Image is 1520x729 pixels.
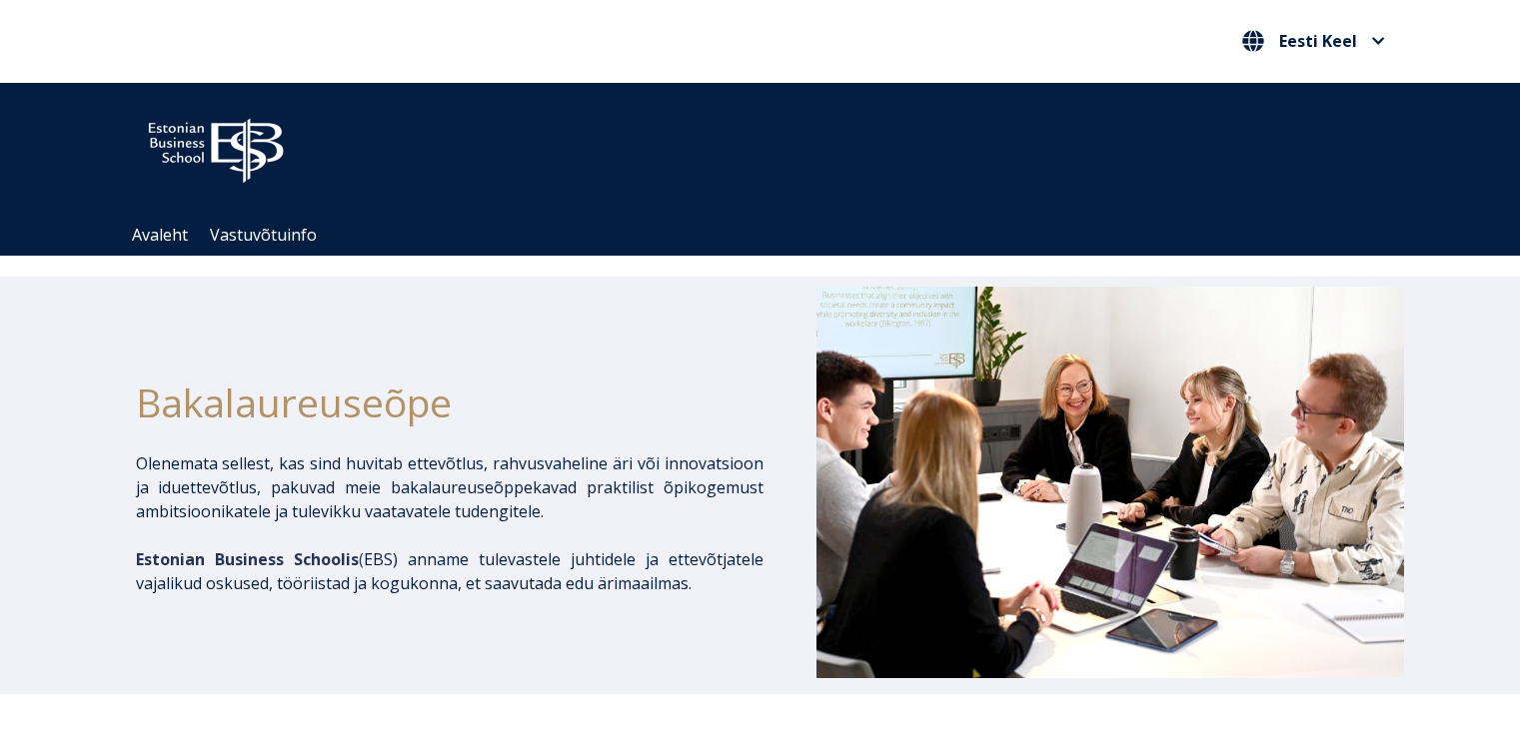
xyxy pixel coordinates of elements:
[136,372,763,431] h1: Bakalaureuseõpe
[136,548,364,570] span: (
[121,215,1420,256] div: Navigation Menu
[136,547,763,595] p: EBS) anname tulevastele juhtidele ja ettevõtjatele vajalikud oskused, tööriistad ja kogukonna, et...
[132,224,188,246] a: Avaleht
[1237,25,1390,58] nav: Vali oma keel
[131,103,301,189] img: ebs_logo2016_white
[136,548,359,570] span: Estonian Business Schoolis
[816,287,1404,678] img: Bakalaureusetudengid
[1279,33,1357,49] span: Eesti Keel
[1237,25,1390,57] button: Eesti Keel
[136,451,763,523] p: Olenemata sellest, kas sind huvitab ettevõtlus, rahvusvaheline äri või innovatsioon ja iduettevõt...
[210,224,317,246] a: Vastuvõtuinfo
